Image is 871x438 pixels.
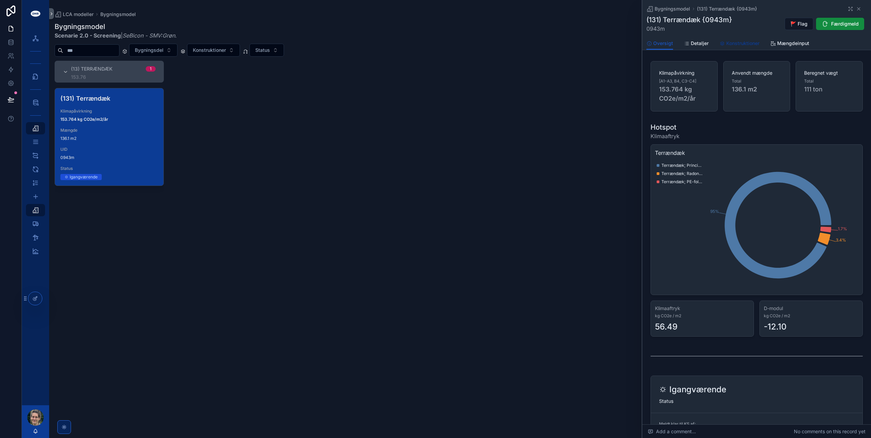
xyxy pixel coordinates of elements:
[655,313,749,319] span: kg CO2e / m2
[123,32,175,39] em: SeBicon - SMV:Grøn
[60,128,158,133] span: Mængde
[249,44,284,57] button: Select Button
[71,65,113,72] span: (13) Terrændæk
[655,305,749,312] h3: Klimaaftryk
[804,70,854,76] span: Beregnet vægt
[655,160,858,291] div: chart
[187,44,240,57] button: Select Button
[648,428,696,435] span: Add a comment...
[653,40,673,47] span: Oversigt
[60,117,108,122] strong: 153.764 kg CO2e/m2/år
[794,428,866,435] span: No comments on this record yet
[646,37,673,50] a: Oversigt
[651,132,680,140] span: Klimaaftryk
[661,179,702,185] span: Terrændæk; PE-folie | H0.2 mm | Plast {131-2316c}
[255,47,270,54] span: Status
[816,18,864,30] button: Færdigmeld
[804,78,814,84] span: Total
[135,47,163,54] span: Bygningsdel
[60,155,158,160] span: 0943m
[55,11,94,18] a: LCA modeller
[193,47,226,54] span: Konstruktioner
[60,147,158,152] span: UID
[60,94,158,103] h4: (131) Terrændæk
[831,20,859,27] span: Færdigmeld
[60,136,158,141] span: 136.1 m2
[646,5,690,12] a: Bygningsmodel
[129,44,177,57] button: Select Button
[785,18,813,30] button: 🚩 Flag
[661,163,702,168] span: Terrændæk; Princip 2 | H850 mm | Lerjord; Rustfrit stål {131-2458c}
[55,32,121,39] strong: Scenarie 2.0 - Screening
[659,70,709,76] span: Klimapåvirkning
[764,313,858,319] span: kg CO2e / m2
[646,15,732,25] h1: (131) Terrændæk {0943m}
[710,209,719,214] tspan: 95%
[63,11,94,18] span: LCA modeller
[646,25,732,33] span: 0943m
[732,70,782,76] span: Anvendt mængde
[55,88,164,186] a: (131) TerrændækKlimapåvirkning153.764 kg CO2e/m2/årMængde136.1 m2UID0943mStatus⛭ Igangværende
[60,166,158,171] span: Status
[804,85,854,94] span: 111 ton
[65,174,98,180] div: ⛭ Igangværende
[838,226,847,231] tspan: 1.7%
[659,85,709,103] h4: 153.764 kg CO2e/m2/år
[659,384,726,395] h2: ⛭ Igangværende
[55,31,177,40] span: | .
[732,85,782,94] h4: 136.1 m2
[836,237,846,243] tspan: 3.4%
[71,74,156,80] div: 153.76
[697,5,757,12] a: (131) Terrændæk {0943m}
[661,171,702,176] span: Terrændæk; Radonspærre | H0.4 mm | Plast {131-2041c}
[726,40,759,47] span: Konstruktioner
[764,321,787,332] div: -12.10
[770,37,809,51] a: Mængdeinput
[150,66,152,72] div: 1
[22,27,49,266] div: scrollable content
[55,22,177,31] h1: Bygningsmodel
[100,11,136,18] a: Bygningsmodel
[764,305,858,312] h3: D-modul
[790,20,808,27] span: 🚩 Flag
[655,5,690,12] span: Bygningsmodel
[684,37,709,51] a: Detaljer
[691,40,709,47] span: Detaljer
[659,398,673,404] span: Status
[719,37,759,51] a: Konstruktioner
[655,321,677,332] div: 56.49
[732,78,741,84] span: Total
[651,122,680,132] h1: Hotspot
[659,421,696,426] span: Meldt klar til KS af:
[60,108,158,114] span: Klimapåvirkning
[659,78,696,84] span: [A1-A3, B4, C3-C4]
[655,149,858,157] span: Terrændæk
[777,40,809,47] span: Mængdeinput
[30,8,41,19] img: App logo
